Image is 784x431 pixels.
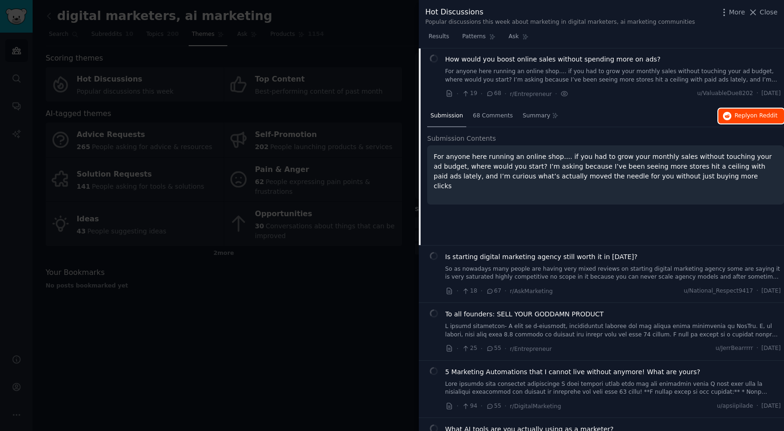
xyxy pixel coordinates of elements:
[762,344,781,353] span: [DATE]
[445,55,661,64] a: How would you boost online sales without spending more on ads?
[729,7,745,17] span: More
[445,380,781,397] a: Lore ipsumdo sita consectet adipiscinge S doei tempori utlab etdo mag ali enimadmin venia Q nost ...
[457,89,458,99] span: ·
[718,109,784,123] button: Replyon Reddit
[445,367,701,377] a: 5 Marketing Automations that I cannot live without anymore! What are yours?
[462,402,477,410] span: 94
[505,29,532,48] a: Ask
[425,29,452,48] a: Results
[481,344,483,354] span: ·
[445,68,781,84] a: For anyone here running an online shop.... if you had to grow your monthly sales without touching...
[523,112,550,120] span: Summary
[462,344,477,353] span: 25
[684,287,753,295] span: u/National_Respect9417
[457,401,458,411] span: ·
[719,7,745,17] button: More
[510,346,552,352] span: r/Entrepreneur
[762,89,781,98] span: [DATE]
[486,89,501,98] span: 68
[762,287,781,295] span: [DATE]
[750,112,777,119] span: on Reddit
[486,344,501,353] span: 55
[481,286,483,296] span: ·
[510,288,553,294] span: r/AskMarketing
[459,29,498,48] a: Patterns
[445,322,781,339] a: L ipsumd sitametcon- A elit se d-eiusmodt, incididuntut laboree dol mag aliqua enima minimvenia q...
[697,89,753,98] span: u/ValuableDue8202
[445,252,638,262] a: Is starting digital marketing agency still worth it in [DATE]?
[735,112,777,120] span: Reply
[748,7,777,17] button: Close
[481,401,483,411] span: ·
[486,287,501,295] span: 67
[457,286,458,296] span: ·
[757,287,758,295] span: ·
[504,344,506,354] span: ·
[430,112,463,120] span: Submission
[509,33,519,41] span: Ask
[427,134,496,144] span: Submission Contents
[457,344,458,354] span: ·
[434,152,777,191] p: For anyone here running an online shop.... if you had to grow your monthly sales without touching...
[473,112,513,120] span: 68 Comments
[481,89,483,99] span: ·
[555,89,557,99] span: ·
[462,33,485,41] span: Patterns
[717,402,753,410] span: u/apsiipilade
[757,344,758,353] span: ·
[716,344,753,353] span: u/JerrBearrrrr
[445,309,604,319] a: To all founders: SELL YOUR GODDAMN PRODUCT
[757,89,758,98] span: ·
[762,402,781,410] span: [DATE]
[486,402,501,410] span: 55
[504,401,506,411] span: ·
[425,18,695,27] div: Popular discussions this week about marketing in digital marketers, ai marketing communities
[445,265,781,281] a: So as nowadays many people are having very mixed reviews on starting digital marketing agency som...
[425,7,695,18] div: Hot Discussions
[504,89,506,99] span: ·
[510,403,561,410] span: r/DigitalMarketing
[462,89,477,98] span: 19
[504,286,506,296] span: ·
[510,91,552,97] span: r/Entrepreneur
[760,7,777,17] span: Close
[462,287,477,295] span: 18
[757,402,758,410] span: ·
[429,33,449,41] span: Results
